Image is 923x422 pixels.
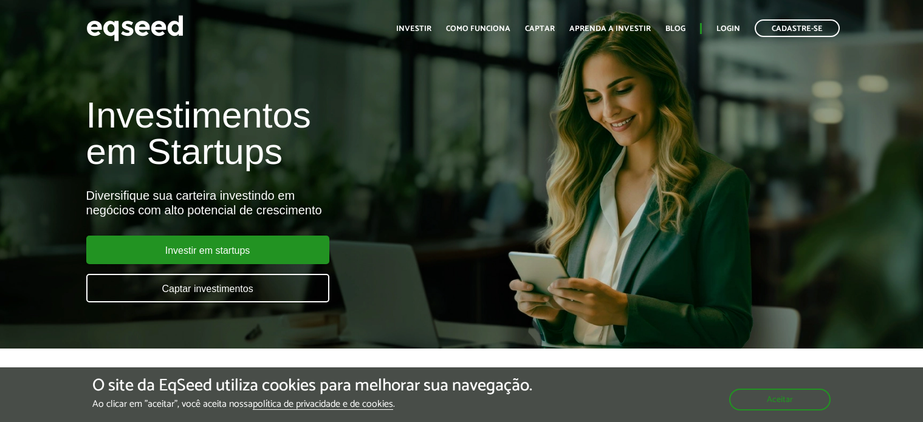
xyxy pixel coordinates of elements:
a: Cadastre-se [755,19,840,37]
p: Ao clicar em "aceitar", você aceita nossa . [92,398,532,410]
a: Investir em startups [86,236,329,264]
a: política de privacidade e de cookies [253,400,393,410]
a: Captar investimentos [86,274,329,302]
a: Aprenda a investir [569,25,651,33]
a: Captar [525,25,555,33]
button: Aceitar [729,389,831,410]
a: Como funciona [446,25,510,33]
a: Investir [396,25,431,33]
img: EqSeed [86,12,184,44]
div: Diversifique sua carteira investindo em negócios com alto potencial de crescimento [86,188,530,217]
h5: O site da EqSeed utiliza cookies para melhorar sua navegação. [92,376,532,395]
h1: Investimentos em Startups [86,97,530,170]
a: Blog [665,25,685,33]
a: Login [716,25,740,33]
